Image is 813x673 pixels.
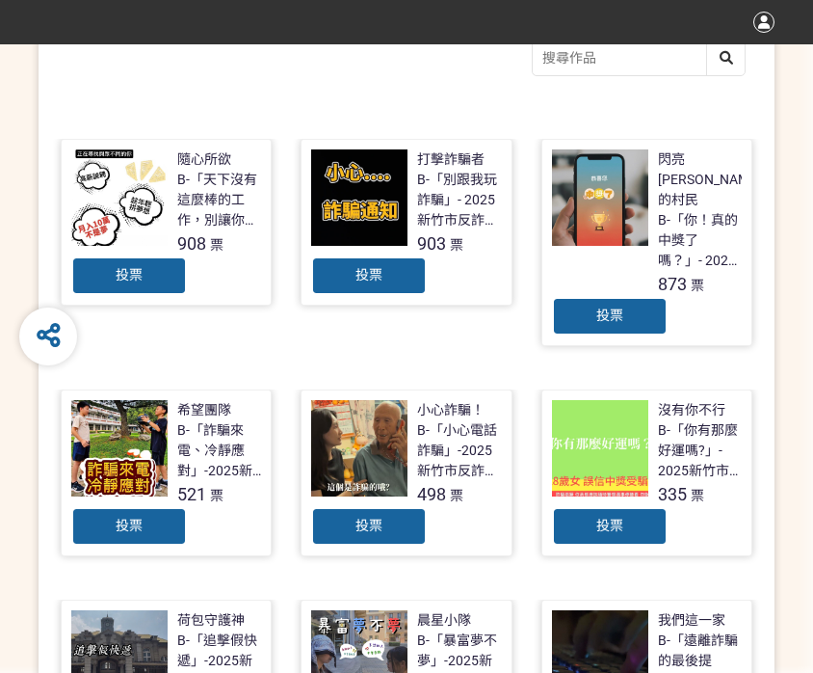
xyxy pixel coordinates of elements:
span: 投票 [355,267,382,283]
span: 投票 [596,308,623,323]
a: 閃亮[PERSON_NAME]的村民B-「你！真的中獎了嗎？」- 2025新竹市反詐視界影片徵件873票投票 [541,139,753,346]
span: 投票 [116,518,143,533]
a: 希望團隊B-「詐騙來電、冷靜應對」-2025新竹市反詐視界影片徵件521票投票 [61,390,273,556]
span: 908 [177,233,206,254]
span: 873 [658,274,687,294]
span: 票 [691,278,704,293]
span: 票 [691,488,704,503]
span: 投票 [596,518,623,533]
div: 隨心所欲 [177,149,231,170]
a: 隨心所欲B-「天下沒有這麼棒的工作，別讓你的求職夢變成惡夢！」- 2025新竹市反詐視界影片徵件908票投票 [61,139,273,306]
div: B-「小心電話詐騙」-2025新竹市反詐視界影片徵件 [417,420,502,481]
span: 521 [177,484,206,504]
span: 903 [417,233,446,254]
span: 票 [210,237,223,253]
span: 票 [210,488,223,503]
a: 沒有你不行B-「你有那麼好運嗎?」- 2025新竹市反詐視界影片徵件335票投票 [541,390,753,556]
span: 票 [450,488,463,503]
div: B-「詐騙來電、冷靜應對」-2025新竹市反詐視界影片徵件 [177,420,262,481]
div: 晨星小隊 [417,610,471,631]
a: 小心詐騙！B-「小心電話詐騙」-2025新竹市反詐視界影片徵件498票投票 [301,390,512,556]
input: 搜尋作品 [533,41,745,75]
div: 荷包守護神 [177,610,245,631]
div: 閃亮[PERSON_NAME]的村民 [658,149,761,210]
div: 沒有你不行 [658,400,725,420]
div: B-「別跟我玩詐騙」- 2025新竹市反詐視界影片徵件 [417,170,502,230]
div: 小心詐騙！ [417,400,485,420]
div: B-「天下沒有這麼棒的工作，別讓你的求職夢變成惡夢！」- 2025新竹市反詐視界影片徵件 [177,170,262,230]
span: 投票 [116,267,143,283]
div: B-「你有那麼好運嗎?」- 2025新竹市反詐視界影片徵件 [658,420,743,481]
span: 投票 [355,518,382,533]
div: 我們這一家 [658,610,725,631]
span: 票 [450,237,463,253]
a: 打擊詐騙者B-「別跟我玩詐騙」- 2025新竹市反詐視界影片徵件903票投票 [301,139,512,306]
div: 打擊詐騙者 [417,149,485,170]
span: 498 [417,484,446,504]
div: 希望團隊 [177,400,231,420]
span: 335 [658,484,687,504]
div: B-「你！真的中獎了嗎？」- 2025新竹市反詐視界影片徵件 [658,210,743,271]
